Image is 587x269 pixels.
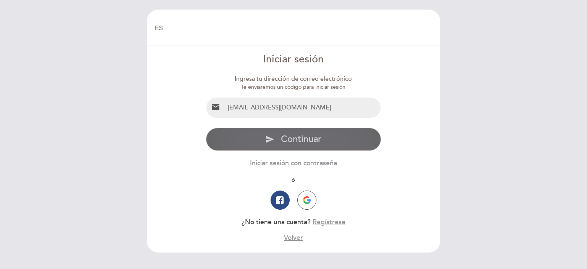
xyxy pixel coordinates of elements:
button: Iniciar sesión con contraseña [250,158,337,168]
i: send [265,135,274,144]
span: Continuar [281,134,321,145]
button: Regístrese [313,217,345,227]
div: Iniciar sesión [206,52,381,67]
div: Ingresa tu dirección de correo electrónico [206,75,381,83]
button: Volver [284,233,303,243]
div: Te enviaremos un código para iniciar sesión [206,83,381,91]
i: email [211,103,220,112]
img: icon-google.png [303,196,311,204]
input: Email [225,98,381,118]
span: ¿No tiene una cuenta? [242,218,311,226]
button: send Continuar [206,128,381,151]
span: ó [286,177,301,183]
